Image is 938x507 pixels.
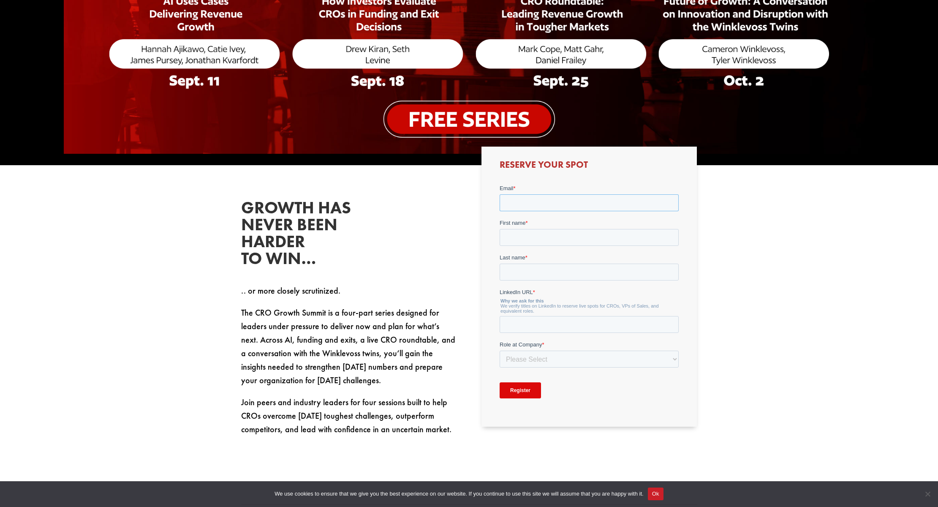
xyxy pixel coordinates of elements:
[241,199,368,271] h2: Growth has never been harder to win…
[241,285,340,296] span: .. or more closely scrutinized.
[500,160,679,174] h3: Reserve Your Spot
[241,397,451,435] span: Join peers and industry leaders for four sessions built to help CROs overcome [DATE] toughest cha...
[648,488,663,500] button: Ok
[500,184,679,413] iframe: Form 0
[923,490,932,498] span: No
[241,307,455,386] span: The CRO Growth Summit is a four-part series designed for leaders under pressure to deliver now an...
[275,490,643,498] span: We use cookies to ensure that we give you the best experience on our website. If you continue to ...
